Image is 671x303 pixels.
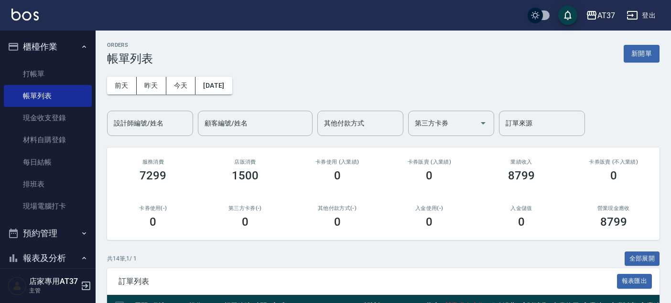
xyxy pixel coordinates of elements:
[4,107,92,129] a: 現金收支登錄
[334,215,341,229] h3: 0
[4,34,92,59] button: 櫃檯作業
[4,246,92,271] button: 報表及分析
[617,276,652,285] a: 報表匯出
[150,215,156,229] h3: 0
[107,42,153,48] h2: ORDERS
[508,169,535,182] h3: 8799
[232,169,259,182] h3: 1500
[487,159,556,165] h2: 業績收入
[303,159,372,165] h2: 卡券使用 (入業績)
[582,6,619,25] button: AT37
[242,215,249,229] h3: 0
[426,169,433,182] h3: 0
[610,169,617,182] h3: 0
[395,159,464,165] h2: 卡券販賣 (入業績)
[211,159,280,165] h2: 店販消費
[579,205,648,211] h2: 營業現金應收
[8,276,27,295] img: Person
[518,215,525,229] h3: 0
[303,205,372,211] h2: 其他付款方式(-)
[11,9,39,21] img: Logo
[600,215,627,229] h3: 8799
[476,115,491,131] button: Open
[623,7,660,24] button: 登出
[558,6,577,25] button: save
[107,77,137,94] button: 前天
[597,10,615,21] div: AT37
[119,159,188,165] h3: 服務消費
[4,85,92,107] a: 帳單列表
[4,63,92,85] a: 打帳單
[107,52,153,65] h3: 帳單列表
[624,45,660,63] button: 新開單
[4,221,92,246] button: 預約管理
[625,251,660,266] button: 全部展開
[119,277,617,286] span: 訂單列表
[137,77,166,94] button: 昨天
[624,49,660,58] a: 新開單
[487,205,556,211] h2: 入金儲值
[426,215,433,229] h3: 0
[140,169,166,182] h3: 7299
[195,77,232,94] button: [DATE]
[211,205,280,211] h2: 第三方卡券(-)
[29,277,78,286] h5: 店家專用AT37
[29,286,78,295] p: 主管
[579,159,648,165] h2: 卡券販賣 (不入業績)
[4,151,92,173] a: 每日結帳
[107,254,137,263] p: 共 14 筆, 1 / 1
[4,195,92,217] a: 現場電腦打卡
[395,205,464,211] h2: 入金使用(-)
[4,173,92,195] a: 排班表
[4,129,92,151] a: 材料自購登錄
[334,169,341,182] h3: 0
[166,77,196,94] button: 今天
[617,274,652,289] button: 報表匯出
[119,205,188,211] h2: 卡券使用(-)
